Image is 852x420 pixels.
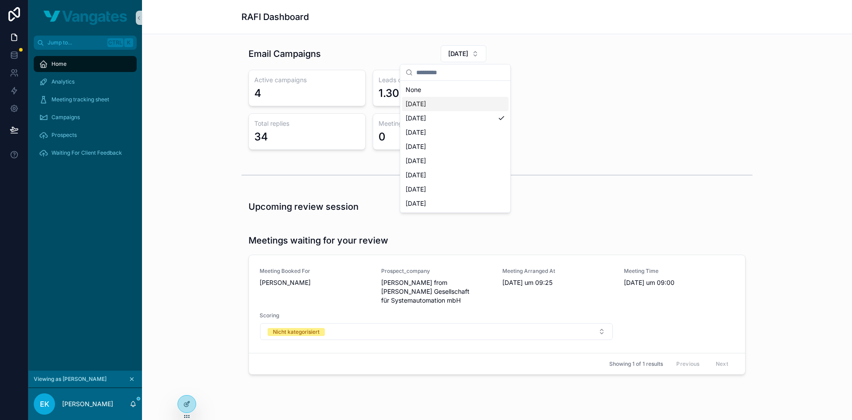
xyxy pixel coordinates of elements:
span: [DATE] [406,128,426,137]
div: Suggestions [400,81,510,212]
a: Meeting tracking sheet [34,92,137,108]
span: Viewing as [PERSON_NAME] [34,376,106,383]
div: 4 [254,86,261,100]
div: scrollable content [28,50,142,172]
span: [DATE] um 09:25 [502,278,613,287]
span: Meeting Arranged At [502,268,613,275]
div: 0 [379,130,386,144]
a: Prospects [34,127,137,143]
span: Home [51,60,67,68]
span: [DATE] um 09:00 [624,278,735,287]
span: Waiting For Client Feedback [51,149,122,156]
h1: Meetings waiting for your review [248,234,388,247]
div: None [402,83,509,97]
span: [DATE] [406,185,426,194]
a: Waiting For Client Feedback [34,145,137,161]
span: Jump to... [47,39,104,46]
a: Analytics [34,74,137,90]
h3: Total replies [254,119,360,128]
span: [PERSON_NAME] [260,278,371,287]
button: Select Button [441,45,486,62]
span: [DATE] [406,142,426,151]
a: Home [34,56,137,72]
span: [DATE] [406,156,426,165]
h1: Upcoming review session [248,200,359,213]
span: [DATE] [406,171,426,180]
h1: Email Campaigns [248,48,321,60]
span: Ctrl [107,38,123,47]
a: Meeting Booked For[PERSON_NAME]Prospect_company[PERSON_NAME] from [PERSON_NAME] Gesellschaft für ... [249,255,745,353]
span: [DATE] [448,49,468,58]
span: K [125,39,132,46]
div: 34 [254,130,268,144]
span: [DATE] [406,199,426,208]
h3: Active campaigns [254,76,360,84]
span: Prospect_company [381,268,492,275]
button: Select Button [260,323,613,340]
h3: Leads contacted [379,76,484,84]
img: App logo [43,11,127,25]
span: [DATE] [406,114,426,123]
div: 1.309 [379,86,406,100]
h1: RAFI Dashboard [241,11,309,23]
span: Scoring [260,312,613,319]
span: Meeting Time [624,268,735,275]
button: Jump to...CtrlK [34,36,137,50]
span: Meeting tracking sheet [51,96,109,103]
span: Meeting Booked For [260,268,371,275]
span: Analytics [51,78,75,85]
span: Campaigns [51,114,80,121]
h3: Meetings booked this month [379,119,484,128]
span: [DATE] [406,100,426,108]
span: EK [40,399,49,409]
span: Prospects [51,132,77,139]
a: Campaigns [34,109,137,125]
div: Nicht kategorisiert [273,328,319,336]
p: [PERSON_NAME] [62,400,113,408]
span: Showing 1 of 1 results [609,360,663,368]
span: [PERSON_NAME] from [PERSON_NAME] Gesellschaft für Systemautomation mbH [381,278,492,305]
